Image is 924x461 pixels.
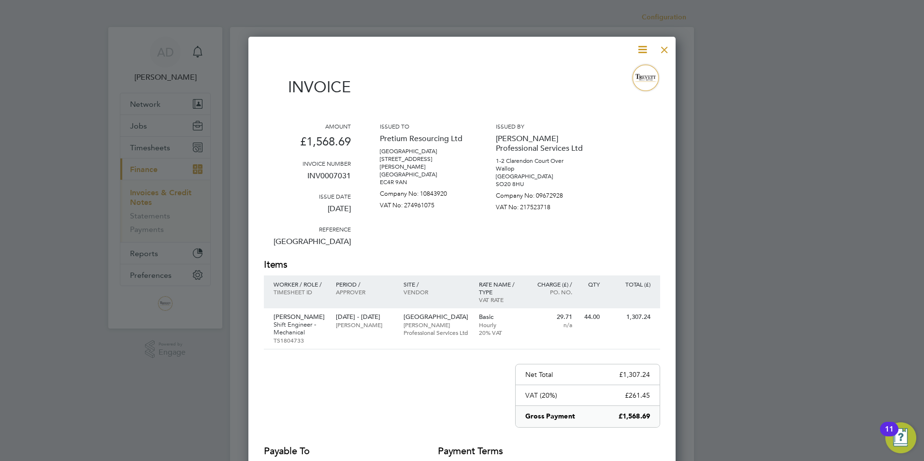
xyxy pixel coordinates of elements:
p: Gross Payment [525,412,575,421]
h3: Issue date [264,192,351,200]
h3: Amount [264,122,351,130]
p: 20% VAT [479,329,521,336]
p: Total (£) [609,280,650,288]
p: [PERSON_NAME] [274,313,326,321]
p: 44.00 [582,313,600,321]
h3: Invoice number [264,159,351,167]
p: Approver [336,288,393,296]
img: trevettgroup-logo-remittance.png [631,63,660,92]
p: SO20 8HU [496,180,583,188]
p: [PERSON_NAME] Professional Services Ltd [496,130,583,157]
p: 1-2 Clarendon Court Over Wallop [496,157,583,173]
p: QTY [582,280,600,288]
p: Pretium Resourcing Ltd [380,130,467,147]
p: VAT No: 217523718 [496,200,583,211]
p: Rate name / type [479,280,521,296]
h2: Payment terms [438,445,525,458]
p: Hourly [479,321,521,329]
h3: Issued to [380,122,467,130]
p: EC4R 9AN [380,178,467,186]
p: 29.71 [530,313,572,321]
p: Shift Engineer - Mechanical [274,321,326,336]
button: Open Resource Center, 11 new notifications [885,422,916,453]
p: Charge (£) / [530,280,572,288]
p: [GEOGRAPHIC_DATA] [380,171,467,178]
p: £261.45 [625,391,650,400]
p: [DATE] [264,200,351,225]
h2: Items [264,258,660,272]
p: Worker / Role / [274,280,326,288]
p: Po. No. [530,288,572,296]
p: INV0007031 [264,167,351,192]
div: 11 [885,429,894,442]
p: TS1804733 [274,336,326,344]
p: £1,307.24 [619,370,650,379]
h3: Issued by [496,122,583,130]
p: Period / [336,280,393,288]
h1: Invoice [264,78,351,96]
p: [GEOGRAPHIC_DATA] [380,147,467,155]
h2: Payable to [264,445,409,458]
p: VAT (20%) [525,391,557,400]
p: [STREET_ADDRESS][PERSON_NAME] [380,155,467,171]
p: Company No: 10843920 [380,186,467,198]
p: [GEOGRAPHIC_DATA] [264,233,351,258]
p: [GEOGRAPHIC_DATA] [404,313,469,321]
p: [DATE] - [DATE] [336,313,393,321]
p: Site / [404,280,469,288]
p: 1,307.24 [609,313,650,321]
p: VAT No: 274961075 [380,198,467,209]
p: £1,568.69 [264,130,351,159]
p: VAT rate [479,296,521,303]
p: Vendor [404,288,469,296]
p: £1,568.69 [619,412,650,421]
h3: Reference [264,225,351,233]
p: n/a [530,321,572,329]
p: Net Total [525,370,553,379]
p: [PERSON_NAME] Professional Services Ltd [404,321,469,336]
p: Basic [479,313,521,321]
p: Company No: 09672928 [496,188,583,200]
p: [PERSON_NAME] [336,321,393,329]
p: Timesheet ID [274,288,326,296]
p: [GEOGRAPHIC_DATA] [496,173,583,180]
